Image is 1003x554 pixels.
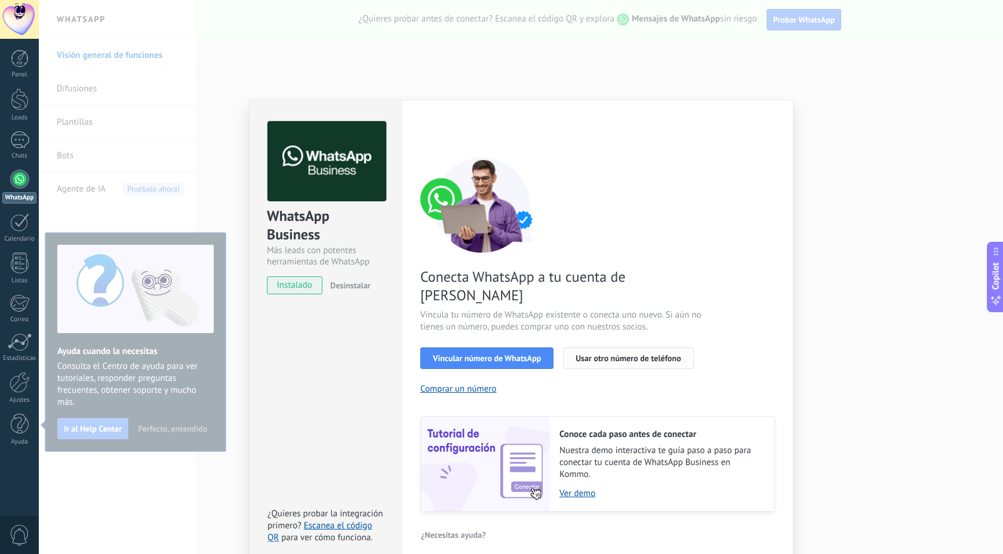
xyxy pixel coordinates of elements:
[420,267,704,304] span: Conecta WhatsApp a tu cuenta de [PERSON_NAME]
[2,71,37,79] div: Panel
[433,354,541,362] span: Vincular número de WhatsApp
[330,280,370,291] span: Desinstalar
[990,263,1002,290] span: Copilot
[559,429,762,440] h2: Conoce cada paso antes de conectar
[563,347,693,369] button: Usar otro número de teléfono
[420,347,553,369] button: Vincular número de WhatsApp
[2,114,37,122] div: Leads
[267,508,383,531] span: ¿Quieres probar la integración primero?
[420,157,546,253] img: connect number
[267,207,384,245] div: WhatsApp Business
[420,526,487,544] button: ¿Necesitas ayuda?
[267,245,384,267] div: Más leads con potentes herramientas de WhatsApp
[2,192,36,204] div: WhatsApp
[2,235,37,243] div: Calendario
[325,276,370,294] button: Desinstalar
[281,532,373,543] span: para ver cómo funciona.
[420,383,497,395] button: Comprar un número
[2,316,37,324] div: Correo
[2,396,37,404] div: Ajustes
[2,438,37,446] div: Ayuda
[576,354,681,362] span: Usar otro número de teléfono
[267,520,372,543] a: Escanea el código QR
[267,276,322,294] span: instalado
[421,531,486,539] span: ¿Necesitas ayuda?
[267,121,386,202] img: logo_main.png
[420,309,704,333] span: Vincula tu número de WhatsApp existente o conecta uno nuevo. Si aún no tienes un número, puedes c...
[2,355,37,362] div: Estadísticas
[2,277,37,285] div: Listas
[559,488,762,499] a: Ver demo
[2,152,37,160] div: Chats
[559,445,762,481] span: Nuestra demo interactiva te guía paso a paso para conectar tu cuenta de WhatsApp Business en Kommo.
